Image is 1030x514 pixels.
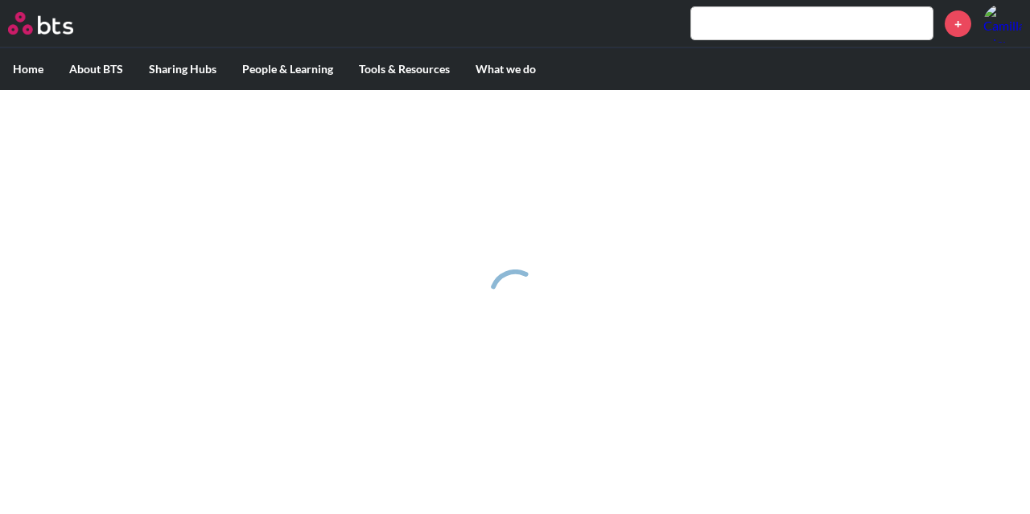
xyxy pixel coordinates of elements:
a: + [945,10,971,37]
label: About BTS [56,48,136,90]
a: Go home [8,12,103,35]
label: Sharing Hubs [136,48,229,90]
a: Profile [983,4,1022,43]
label: What we do [463,48,549,90]
img: Camilla Giovagnoli [983,4,1022,43]
img: BTS Logo [8,12,73,35]
label: Tools & Resources [346,48,463,90]
label: People & Learning [229,48,346,90]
